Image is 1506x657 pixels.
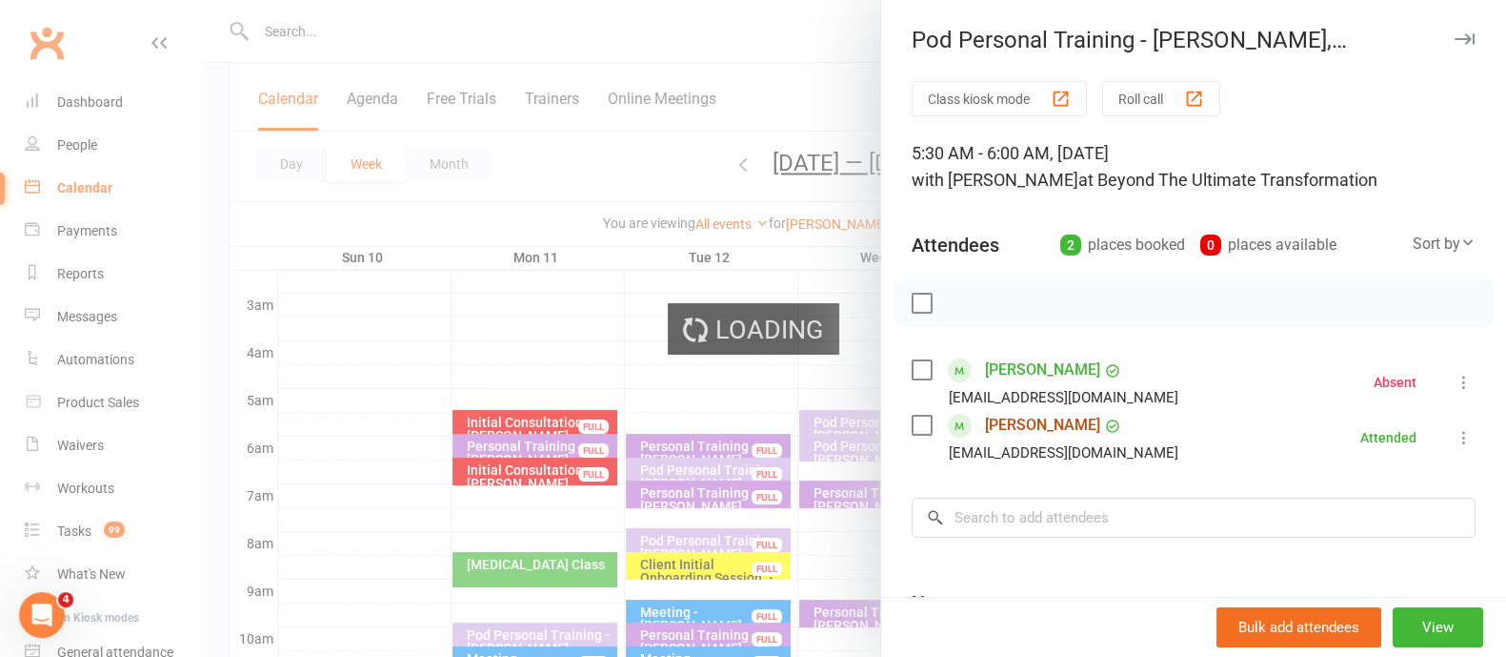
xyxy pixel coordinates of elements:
[1413,232,1476,257] div: Sort by
[58,592,73,607] span: 4
[1060,232,1185,258] div: places booked
[19,592,65,638] iframe: Intercom live chat
[1374,376,1416,389] div: Absent
[912,232,999,258] div: Attendees
[912,498,1476,538] input: Search to add attendees
[985,355,1100,385] a: [PERSON_NAME]
[912,81,1087,116] button: Class kiosk mode
[1216,607,1381,647] button: Bulk add attendees
[949,441,1178,465] div: [EMAIL_ADDRESS][DOMAIN_NAME]
[1393,607,1483,647] button: View
[1060,235,1081,256] div: 2
[1200,235,1221,256] div: 0
[1078,170,1377,190] span: at Beyond The Ultimate Transformation
[912,170,1078,190] span: with [PERSON_NAME]
[912,140,1476,194] div: 5:30 AM - 6:00 AM, [DATE]
[1200,232,1336,258] div: places available
[1360,431,1416,444] div: Attended
[985,410,1100,441] a: [PERSON_NAME]
[1102,81,1220,116] button: Roll call
[949,385,1178,410] div: [EMAIL_ADDRESS][DOMAIN_NAME]
[912,589,962,616] div: Notes
[881,27,1506,53] div: Pod Personal Training - [PERSON_NAME], [PERSON_NAME]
